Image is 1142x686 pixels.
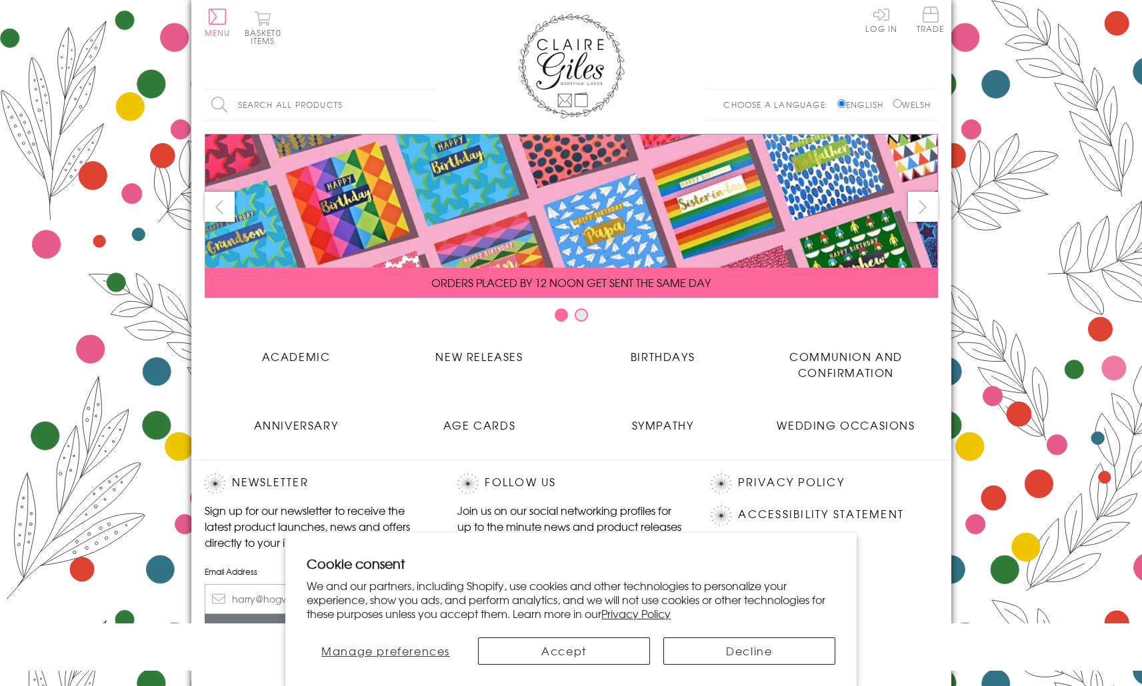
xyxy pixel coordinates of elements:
[205,502,431,550] p: Sign up for our newsletter to receive the latest product launches, news and offers directly to yo...
[777,417,915,433] span: Wedding Occasions
[893,99,902,108] input: Welsh
[663,637,835,665] button: Decline
[205,407,388,433] a: Anniversary
[205,90,438,120] input: Search all products
[632,417,694,433] span: Sympathy
[571,338,755,364] a: Birthdays
[478,637,650,665] button: Accept
[262,348,331,364] span: Academic
[205,308,938,328] div: Carousel Pagination
[518,13,625,119] img: Claire Giles Greetings Cards
[205,565,431,577] label: Email Address
[431,274,711,290] span: ORDERS PLACED BY 12 NOON GET SENT THE SAME DAY
[307,554,835,573] h2: Cookie consent
[425,90,438,120] input: Search
[321,643,450,659] span: Manage preferences
[205,9,231,37] button: Menu
[738,506,904,523] a: Accessibility Statement
[457,474,684,494] h2: Follow Us
[789,348,903,380] span: Communion and Confirmation
[307,637,465,665] button: Manage preferences
[755,338,938,380] a: Communion and Confirmation
[893,99,931,111] label: Welsh
[388,338,571,364] a: New Releases
[738,474,844,492] a: Privacy Policy
[555,308,568,322] button: Carousel Page 1 (Current Slide)
[917,7,945,35] a: Trade
[205,338,388,364] a: Academic
[601,605,671,621] a: Privacy Policy
[205,474,431,494] h2: Newsletter
[917,7,945,33] span: Trade
[205,584,431,614] input: harry@hogwarts.edu
[575,308,588,322] button: Carousel Page 2
[457,502,684,550] p: Join us on our social networking profiles for up to the minute news and product releases the mome...
[205,27,231,39] span: Menu
[388,407,571,433] a: Age Cards
[837,99,890,111] label: English
[908,192,938,222] button: next
[865,7,897,33] a: Log In
[443,417,515,433] span: Age Cards
[254,417,339,433] span: Anniversary
[755,407,938,433] a: Wedding Occasions
[251,27,281,47] span: 0 items
[723,99,835,111] p: Choose a language:
[837,99,846,108] input: English
[435,348,523,364] span: New Releases
[205,614,431,644] input: Subscribe
[205,192,235,222] button: prev
[307,579,835,620] p: We and our partners, including Shopify, use cookies and other technologies to personalize your ex...
[571,407,755,433] a: Sympathy
[245,11,281,45] button: Basket0 items
[631,348,695,364] span: Birthdays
